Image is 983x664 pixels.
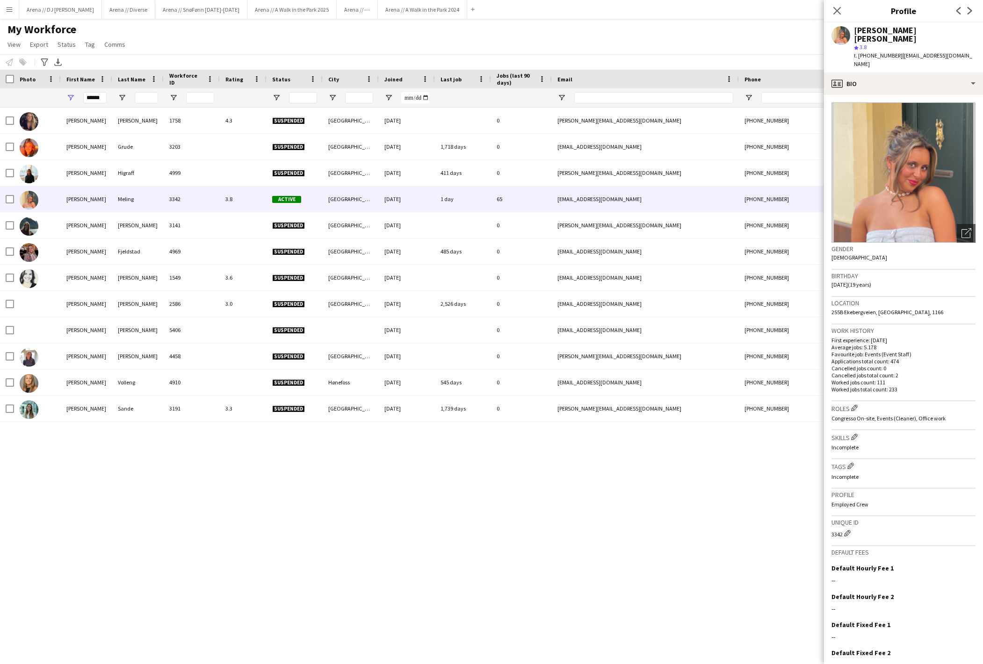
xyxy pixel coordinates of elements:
h3: Profile [824,5,983,17]
img: Hannah Medbøe Fjeldstad [20,243,38,262]
div: 2,526 days [435,291,491,317]
span: Export [30,40,48,49]
span: Photo [20,76,36,83]
p: Cancelled jobs total count: 2 [831,372,976,379]
span: t. [PHONE_NUMBER] [854,52,903,59]
div: [PERSON_NAME] [61,396,112,421]
div: [PERSON_NAME] [61,160,112,186]
div: Grude [112,134,164,159]
div: [PERSON_NAME][EMAIL_ADDRESS][DOMAIN_NAME] [552,343,739,369]
p: Favourite job: Events (Event Staff) [831,351,976,358]
img: Hannah Ludivia Rotbæk Meling [20,191,38,209]
span: Suspended [272,144,305,151]
div: 3342 [164,186,220,212]
div: [PERSON_NAME] [61,212,112,238]
span: Rating [225,76,243,83]
div: [PERSON_NAME][EMAIL_ADDRESS][DOMAIN_NAME] [552,108,739,133]
div: 1,718 days [435,134,491,159]
div: [GEOGRAPHIC_DATA] [323,291,379,317]
span: Suspended [272,327,305,334]
div: 3.6 [220,265,267,290]
span: Active [272,196,301,203]
div: [PERSON_NAME] [61,265,112,290]
input: Last Name Filter Input [135,92,158,103]
div: [GEOGRAPHIC_DATA] [323,108,379,133]
div: [PHONE_NUMBER] [739,160,859,186]
span: Congresso On-site, Events (Cleaner), Office work [831,415,946,422]
div: [EMAIL_ADDRESS][DOMAIN_NAME] [552,291,739,317]
div: 0 [491,343,552,369]
p: Average jobs: 5.178 [831,344,976,351]
a: Comms [101,38,129,51]
div: [DATE] [379,160,435,186]
div: [DATE] [379,134,435,159]
h3: Default Fixed Fee 1 [831,621,890,629]
span: Status [58,40,76,49]
div: 0 [491,317,552,343]
div: Volleng [112,369,164,395]
button: Open Filter Menu [328,94,337,102]
div: [PERSON_NAME][EMAIL_ADDRESS][DOMAIN_NAME] [552,160,739,186]
span: Suspended [272,248,305,255]
div: 1 day [435,186,491,212]
span: Suspended [272,274,305,281]
div: [DATE] [379,265,435,290]
div: [PERSON_NAME] [112,291,164,317]
div: [DATE] [379,238,435,264]
span: City [328,76,339,83]
div: [PHONE_NUMBER] [739,343,859,369]
div: [GEOGRAPHIC_DATA] [323,160,379,186]
div: [PERSON_NAME] [61,291,112,317]
div: [PHONE_NUMBER] [739,369,859,395]
p: Incomplete [831,473,976,480]
span: | [EMAIL_ADDRESS][DOMAIN_NAME] [854,52,972,67]
button: Arena // A Walk in the Park 2024 [378,0,467,19]
div: [PHONE_NUMBER] [739,265,859,290]
div: [PERSON_NAME] [PERSON_NAME] [854,26,976,43]
button: Open Filter Menu [169,94,178,102]
div: [PHONE_NUMBER] [739,291,859,317]
button: Open Filter Menu [557,94,566,102]
div: 1549 [164,265,220,290]
h3: Default Fixed Fee 2 [831,649,890,657]
span: Tag [85,40,95,49]
app-action-btn: Export XLSX [52,57,64,68]
input: City Filter Input [345,92,373,103]
img: Hannah Myklebust [20,269,38,288]
input: Joined Filter Input [401,92,429,103]
div: 411 days [435,160,491,186]
span: Email [557,76,572,83]
div: [GEOGRAPHIC_DATA] [323,238,379,264]
div: 4458 [164,343,220,369]
div: [DATE] [379,212,435,238]
div: [DATE] [379,369,435,395]
h3: Unique ID [831,518,976,527]
div: 3.0 [220,291,267,317]
button: Open Filter Menu [384,94,393,102]
button: Open Filter Menu [744,94,753,102]
button: Arena // DJ [PERSON_NAME] [19,0,102,19]
div: 1758 [164,108,220,133]
button: Arena // SnøFønn [DATE]-[DATE] [155,0,247,19]
div: [DATE] [379,343,435,369]
span: Status [272,76,290,83]
h3: Work history [831,326,976,335]
img: Hannah Luise Folchert [20,217,38,236]
div: [PHONE_NUMBER] [739,317,859,343]
h3: Skills [831,432,976,442]
h3: Default Hourly Fee 1 [831,564,894,572]
div: 3342 [831,528,976,538]
p: Worked jobs total count: 233 [831,386,976,393]
div: [PHONE_NUMBER] [739,238,859,264]
span: Suspended [272,301,305,308]
div: 0 [491,265,552,290]
span: Comms [104,40,125,49]
img: Hannah Elisabeth Grude [20,138,38,157]
span: My Workforce [7,22,76,36]
a: Export [26,38,52,51]
div: [GEOGRAPHIC_DATA] [323,212,379,238]
button: Open Filter Menu [66,94,75,102]
div: 5406 [164,317,220,343]
span: Suspended [272,222,305,229]
p: First experience: [DATE] [831,337,976,344]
